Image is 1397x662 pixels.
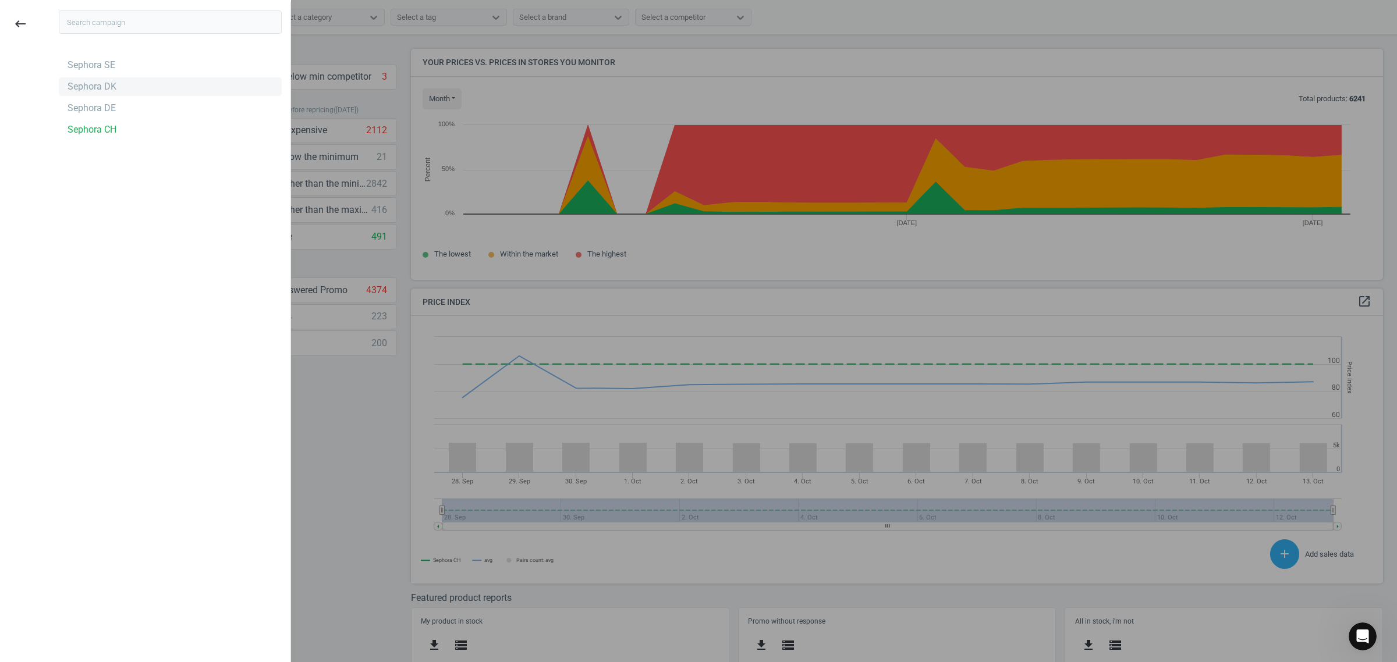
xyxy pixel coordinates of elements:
div: Sephora CH [68,123,116,136]
button: keyboard_backspace [7,10,34,38]
input: Search campaign [59,10,282,34]
i: keyboard_backspace [13,17,27,31]
iframe: Intercom live chat [1349,622,1377,650]
div: Sephora DK [68,80,116,93]
div: Sephora DE [68,102,116,115]
div: Sephora SE [68,59,115,72]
